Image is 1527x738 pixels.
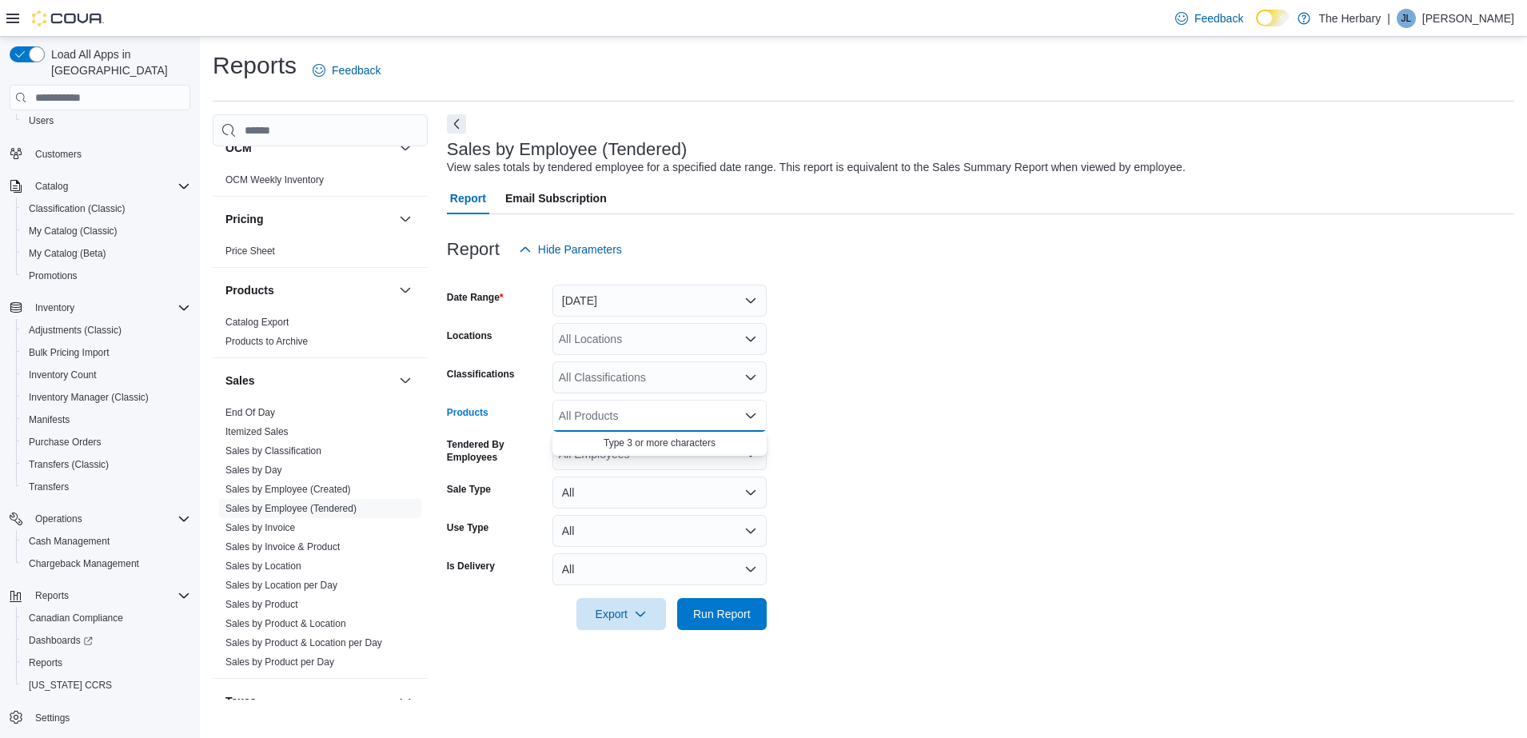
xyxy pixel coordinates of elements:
[225,637,382,648] a: Sales by Product & Location per Day
[3,297,197,319] button: Inventory
[22,554,146,573] a: Chargeback Management
[447,159,1186,176] div: View sales totals by tendered employee for a specified date range. This report is equivalent to t...
[1318,9,1381,28] p: The Herbary
[225,373,255,389] h3: Sales
[225,317,289,328] a: Catalog Export
[225,541,340,553] span: Sales by Invoice & Product
[225,502,357,515] span: Sales by Employee (Tendered)
[22,455,190,474] span: Transfers (Classic)
[29,177,190,196] span: Catalog
[552,285,767,317] button: [DATE]
[225,316,289,329] span: Catalog Export
[213,170,428,196] div: OCM
[213,241,428,267] div: Pricing
[22,221,124,241] a: My Catalog (Classic)
[16,386,197,409] button: Inventory Manager (Classic)
[225,521,295,534] span: Sales by Invoice
[225,373,393,389] button: Sales
[29,708,190,728] span: Settings
[22,433,108,452] a: Purchase Orders
[29,535,110,548] span: Cash Management
[225,541,340,553] a: Sales by Invoice & Product
[16,197,197,220] button: Classification (Classic)
[225,407,275,418] a: End Of Day
[22,266,84,285] a: Promotions
[225,211,263,227] h3: Pricing
[225,140,252,156] h3: OCM
[225,483,351,496] span: Sales by Employee (Created)
[744,371,757,384] button: Open list of options
[29,509,89,529] button: Operations
[22,199,190,218] span: Classification (Classic)
[29,177,74,196] button: Catalog
[447,114,466,134] button: Next
[1387,9,1390,28] p: |
[29,557,139,570] span: Chargeback Management
[29,391,149,404] span: Inventory Manager (Classic)
[22,653,69,672] a: Reports
[16,265,197,287] button: Promotions
[3,175,197,197] button: Catalog
[16,607,197,629] button: Canadian Compliance
[225,693,393,709] button: Taxes
[22,608,130,628] a: Canadian Compliance
[447,560,495,572] label: Is Delivery
[225,174,324,186] span: OCM Weekly Inventory
[586,598,656,630] span: Export
[552,432,767,455] button: Type 3 or more characters
[22,365,103,385] a: Inventory Count
[225,140,393,156] button: OCM
[35,589,69,602] span: Reports
[22,244,190,263] span: My Catalog (Beta)
[29,679,112,692] span: [US_STATE] CCRS
[552,432,767,455] div: Choose from the following options
[3,142,197,165] button: Customers
[225,445,321,457] span: Sales by Classification
[225,636,382,649] span: Sales by Product & Location per Day
[225,484,351,495] a: Sales by Employee (Created)
[225,426,289,437] a: Itemized Sales
[22,477,190,497] span: Transfers
[396,138,415,158] button: OCM
[552,515,767,547] button: All
[225,522,295,533] a: Sales by Invoice
[22,388,190,407] span: Inventory Manager (Classic)
[1256,26,1257,27] span: Dark Mode
[22,343,190,362] span: Bulk Pricing Import
[306,54,387,86] a: Feedback
[22,455,115,474] a: Transfers (Classic)
[22,111,60,130] a: Users
[225,425,289,438] span: Itemized Sales
[576,598,666,630] button: Export
[505,182,607,214] span: Email Subscription
[29,143,190,163] span: Customers
[22,266,190,285] span: Promotions
[447,140,688,159] h3: Sales by Employee (Tendered)
[16,652,197,674] button: Reports
[3,584,197,607] button: Reports
[22,343,116,362] a: Bulk Pricing Import
[225,464,282,477] span: Sales by Day
[29,413,70,426] span: Manifests
[225,245,275,257] a: Price Sheet
[16,409,197,431] button: Manifests
[225,599,298,610] a: Sales by Product
[35,148,82,161] span: Customers
[32,10,104,26] img: Cova
[35,180,68,193] span: Catalog
[396,281,415,300] button: Products
[29,145,88,164] a: Customers
[225,335,308,348] span: Products to Archive
[447,291,504,304] label: Date Range
[225,282,274,298] h3: Products
[225,560,301,572] a: Sales by Location
[29,346,110,359] span: Bulk Pricing Import
[29,586,190,605] span: Reports
[22,608,190,628] span: Canadian Compliance
[22,199,132,218] a: Classification (Classic)
[213,313,428,357] div: Products
[16,110,197,132] button: Users
[693,606,751,622] span: Run Report
[29,656,62,669] span: Reports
